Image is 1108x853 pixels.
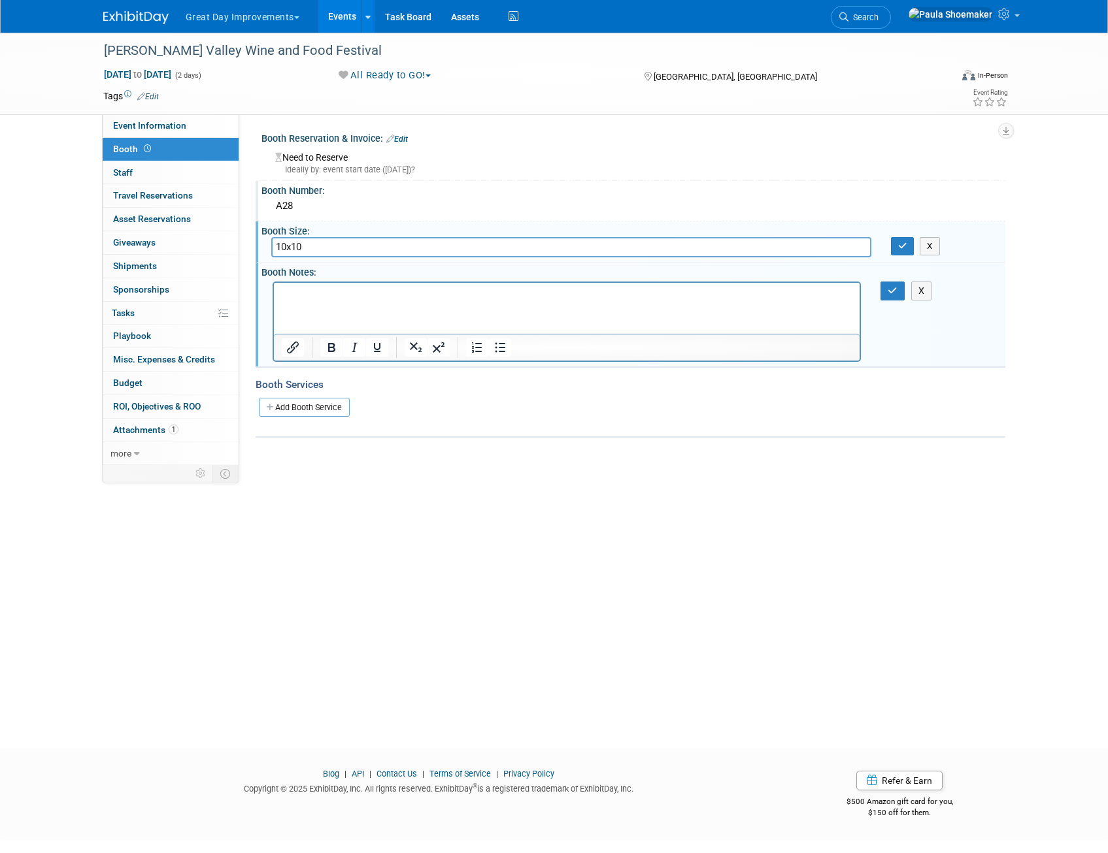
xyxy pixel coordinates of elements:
div: In-Person [977,71,1008,80]
button: X [911,282,932,300]
button: Superscript [428,338,450,357]
a: Attachments1 [103,419,239,442]
a: Staff [103,161,239,184]
a: more [103,442,239,465]
div: Booth Services [256,378,1005,392]
a: Blog [323,769,339,779]
a: Event Information [103,114,239,137]
td: Personalize Event Tab Strip [190,465,212,482]
span: | [493,769,501,779]
a: Giveaways [103,231,239,254]
a: Misc. Expenses & Credits [103,348,239,371]
span: Staff [113,167,133,178]
span: (2 days) [174,71,201,80]
button: All Ready to GO! [334,69,436,82]
img: ExhibitDay [103,11,169,24]
span: to [131,69,144,80]
a: Asset Reservations [103,208,239,231]
span: Attachments [113,425,178,435]
span: [DATE] [DATE] [103,69,172,80]
a: Tasks [103,302,239,325]
span: Sponsorships [113,284,169,295]
a: Edit [137,92,159,101]
a: Privacy Policy [503,769,554,779]
div: A28 [271,196,996,216]
div: Event Rating [972,89,1007,96]
span: Booth [113,144,154,154]
span: | [341,769,350,779]
span: ROI, Objectives & ROO [113,401,201,411]
a: Contact Us [377,769,417,779]
span: Giveaways [113,237,156,248]
span: Search [848,12,879,22]
a: API [352,769,364,779]
a: Terms of Service [429,769,491,779]
span: | [366,769,375,779]
div: Booth Reservation & Invoice: [261,129,1005,146]
button: Underline [366,338,388,357]
a: ROI, Objectives & ROO [103,395,239,418]
span: Misc. Expenses & Credits [113,354,215,364]
button: Subscript [405,338,427,357]
span: 1 [169,425,178,434]
button: Bold [320,338,343,357]
td: Tags [103,89,159,103]
span: Budget [113,378,143,388]
span: Asset Reservations [113,214,191,224]
a: Playbook [103,325,239,347]
span: | [419,769,428,779]
span: Booth not reserved yet [141,144,154,153]
div: Ideally by: event start date ([DATE])? [275,164,996,176]
div: Event Format [874,68,1009,88]
sup: ® [473,782,477,790]
span: Shipments [113,261,157,271]
button: Numbered list [466,338,488,357]
div: Need to Reserve [271,148,996,176]
div: $150 off for them. [794,807,1005,818]
div: Booth Notes: [261,263,1005,279]
button: Bullet list [489,338,511,357]
button: Insert/edit link [282,338,304,357]
button: Italic [343,338,365,357]
a: Sponsorships [103,278,239,301]
div: Booth Number: [261,181,1005,197]
img: Paula Shoemaker [908,7,993,22]
div: $500 Amazon gift card for you, [794,788,1005,818]
a: Refer & Earn [856,771,943,790]
div: Booth Size: [261,221,1005,238]
a: Booth [103,138,239,161]
div: [PERSON_NAME] Valley Wine and Food Festival [99,39,932,63]
img: Format-Inperson.png [962,70,975,80]
span: Tasks [112,308,135,318]
a: Shipments [103,255,239,278]
iframe: Rich Text Area [274,283,860,334]
a: Add Booth Service [259,398,350,417]
td: Toggle Event Tabs [212,465,239,482]
span: Event Information [113,120,186,131]
a: Budget [103,372,239,394]
span: more [110,448,131,459]
span: Playbook [113,330,151,341]
a: Travel Reservations [103,184,239,207]
div: Copyright © 2025 ExhibitDay, Inc. All rights reserved. ExhibitDay is a registered trademark of Ex... [103,780,775,795]
a: Edit [386,135,408,144]
span: Travel Reservations [113,190,193,201]
span: [GEOGRAPHIC_DATA], [GEOGRAPHIC_DATA] [654,72,817,82]
button: X [920,237,940,255]
a: Search [831,6,891,29]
